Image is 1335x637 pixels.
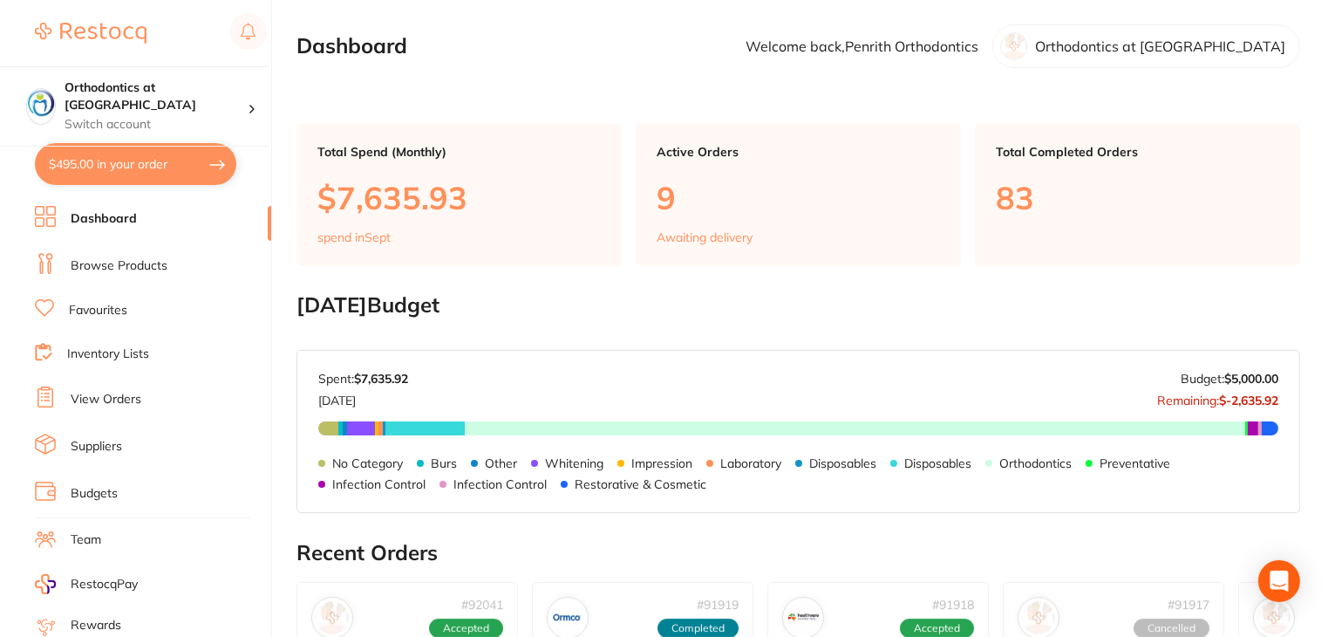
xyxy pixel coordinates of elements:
p: Restorative & Cosmetic [575,477,706,491]
button: $495.00 in your order [35,143,236,185]
img: Restocq Logo [35,23,146,44]
p: Preventative [1100,456,1170,470]
p: Spent: [318,372,408,386]
a: View Orders [71,391,141,408]
p: Infection Control [332,477,426,491]
img: Orthodontics at Penrith [27,89,55,117]
p: spend in Sept [317,230,391,244]
p: # 92041 [461,598,503,612]
a: Rewards [71,617,121,634]
a: Favourites [69,302,127,319]
img: RestocqPay [35,574,56,594]
div: Open Intercom Messenger [1258,560,1300,602]
strong: $5,000.00 [1224,371,1278,387]
p: Other [485,456,517,470]
p: Budget: [1181,372,1278,386]
p: Total Spend (Monthly) [317,145,601,159]
img: Henry Schein Halas [1257,601,1291,634]
p: Whitening [545,456,603,470]
p: Impression [631,456,692,470]
a: Total Spend (Monthly)$7,635.93spend inSept [296,124,622,265]
p: Awaiting delivery [657,230,753,244]
a: Active Orders9Awaiting delivery [636,124,961,265]
a: Inventory Lists [67,346,149,363]
p: Orthodontics at [GEOGRAPHIC_DATA] [1035,38,1285,54]
a: Budgets [71,485,118,503]
h2: [DATE] Budget [296,293,1300,318]
h4: Orthodontics at Penrith [65,79,248,113]
p: Disposables [809,456,876,470]
img: Healthware Australia Ridley [787,601,820,634]
p: [DATE] [318,387,408,408]
p: Active Orders [657,145,940,159]
strong: $-2,635.92 [1219,393,1278,408]
p: 9 [657,180,940,216]
img: Adam Dental [1022,601,1055,634]
a: Browse Products [71,257,167,275]
p: Infection Control [453,477,547,491]
a: Suppliers [71,438,122,455]
img: Adam Dental [316,601,349,634]
p: # 91919 [697,598,739,612]
p: # 91917 [1168,598,1209,612]
p: Burs [431,456,457,470]
p: 83 [996,180,1279,216]
a: RestocqPay [35,574,138,594]
p: Switch account [65,116,248,134]
a: Team [71,531,101,549]
a: Restocq Logo [35,13,146,53]
p: Laboratory [720,456,781,470]
h2: Dashboard [296,34,407,58]
p: Remaining: [1157,387,1278,408]
p: # 91918 [932,598,974,612]
strong: $7,635.92 [354,371,408,387]
h2: Recent Orders [296,541,1300,565]
span: RestocqPay [71,576,138,593]
p: Total Completed Orders [996,145,1279,159]
a: Total Completed Orders83 [975,124,1300,265]
p: Orthodontics [999,456,1072,470]
p: Welcome back, Penrith Orthodontics [746,38,978,54]
p: Disposables [904,456,971,470]
img: ORMCO [551,601,584,634]
p: $7,635.93 [317,180,601,216]
a: Dashboard [71,210,137,228]
p: No Category [332,456,403,470]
